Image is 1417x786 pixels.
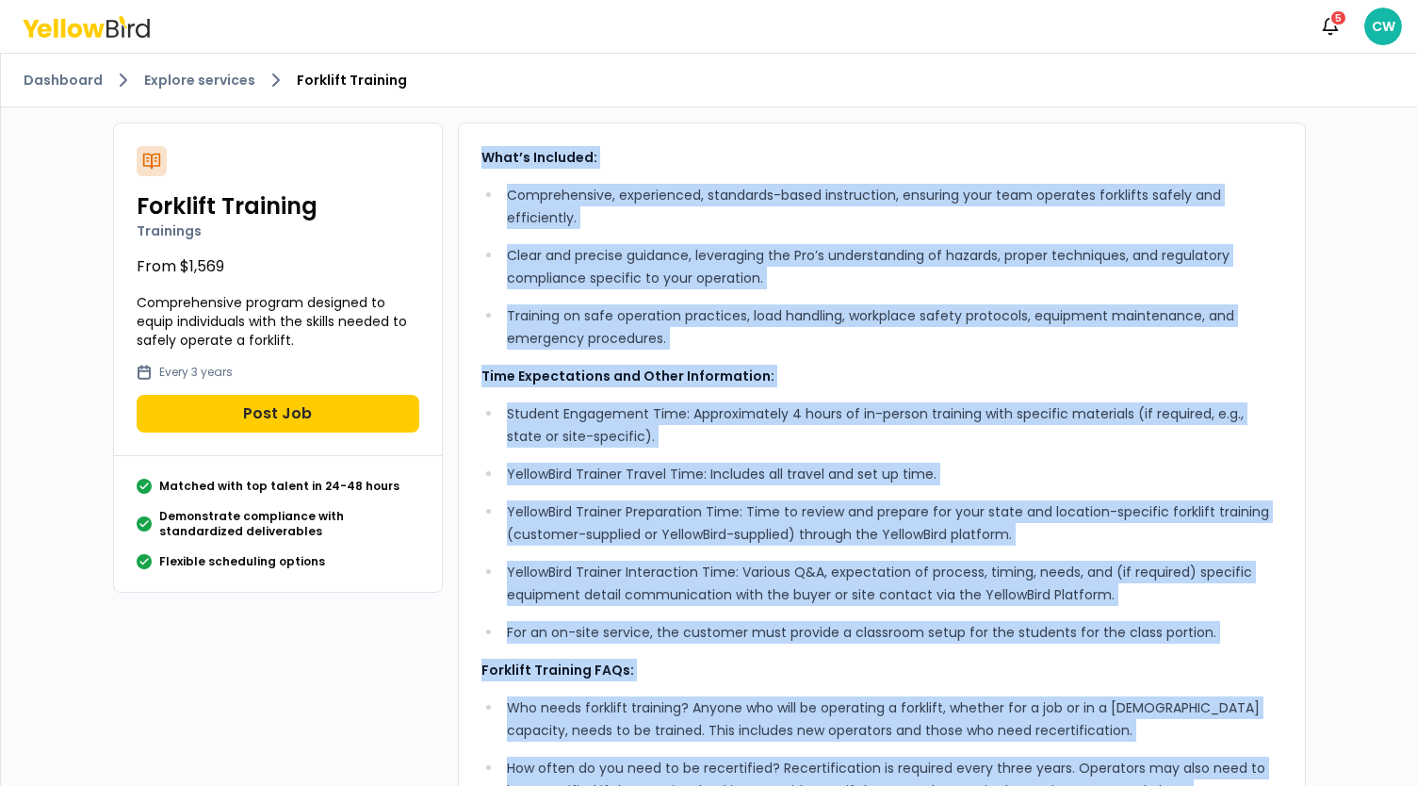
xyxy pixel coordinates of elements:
p: Matched with top talent in 24-48 hours [159,479,399,494]
span: CW [1364,8,1402,45]
p: Trainings [137,221,419,240]
p: YellowBird Trainer Interaction Time: Various Q&A, expectation of process, timing, needs, and (if ... [507,561,1281,606]
p: Comprehensive program designed to equip individuals with the skills needed to safely operate a fo... [137,293,419,350]
p: Who needs forklift training? Anyone who will be operating a forklift, whether for a job or in a [... [507,696,1281,742]
p: Comprehensive, experienced, standards-based instruction, ensuring your team operates forklifts sa... [507,184,1281,229]
p: Demonstrate compliance with standardized deliverables [159,509,419,539]
a: Dashboard [24,71,103,90]
p: Clear and precise guidance, leveraging the Pro’s understanding of hazards, proper techniques, and... [507,244,1281,289]
p: YellowBird Trainer Preparation Time: Time to review and prepare for your state and location-speci... [507,500,1281,546]
span: Forklift Training [297,71,407,90]
p: For an on-site service, the customer must provide a classroom setup for the students for the clas... [507,621,1281,644]
strong: Time Expectations and Other Information: [481,367,774,385]
p: From $1,569 [137,255,419,278]
h2: Forklift Training [137,191,419,221]
strong: Forklift Training FAQs: [481,661,634,680]
strong: What’s Included: [481,148,597,167]
button: Post Job [137,395,419,433]
button: 5 [1311,8,1349,45]
div: 5 [1329,9,1347,26]
p: YellowBird Trainer Travel Time: Includes all travel and set up time. [507,463,1281,485]
p: Every 3 years [159,365,233,380]
a: Explore services [144,71,255,90]
p: Student Engagement Time: Approximately 4 hours of in-person training with specific materials (if ... [507,402,1281,448]
nav: breadcrumb [24,69,1394,91]
p: Flexible scheduling options [159,554,325,569]
p: Training on safe operation practices, load handling, workplace safety protocols, equipment mainte... [507,304,1281,350]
